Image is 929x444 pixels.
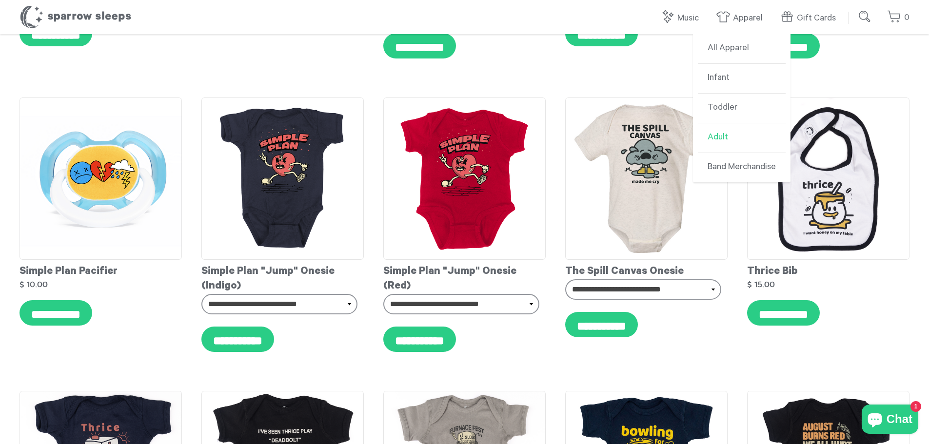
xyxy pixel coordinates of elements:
a: Infant [698,64,786,94]
input: Submit [855,7,875,26]
a: Band Merchandise [698,153,786,182]
inbox-online-store-chat: Shopify online store chat [859,405,921,436]
strong: $ 10.00 [20,280,48,289]
a: Adult [698,123,786,153]
h1: Sparrow Sleeps [20,5,132,29]
a: All Apparel [698,34,786,64]
div: Simple Plan "Jump" Onesie (Red) [383,260,546,294]
strong: $ 15.00 [747,280,775,289]
img: sp-collection-06_grande.png [20,97,182,260]
a: Apparel [716,8,768,29]
div: Simple Plan Pacifier [20,260,182,279]
img: sp-collection-04_grande.png [383,97,546,260]
img: the-spill-canvas-onesie_grande.png [565,97,728,260]
a: Music [660,8,704,29]
a: Toddler [698,94,786,123]
a: Gift Cards [780,8,841,29]
div: Simple Plan "Jump" Onesie (Indigo) [201,260,364,294]
a: 0 [887,7,909,28]
div: The Spill Canvas Onesie [565,260,728,279]
img: Thrice-Bib_grande.png [747,97,909,260]
img: sp-collection-05_grande.png [201,97,364,260]
div: Thrice Bib [747,260,909,279]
